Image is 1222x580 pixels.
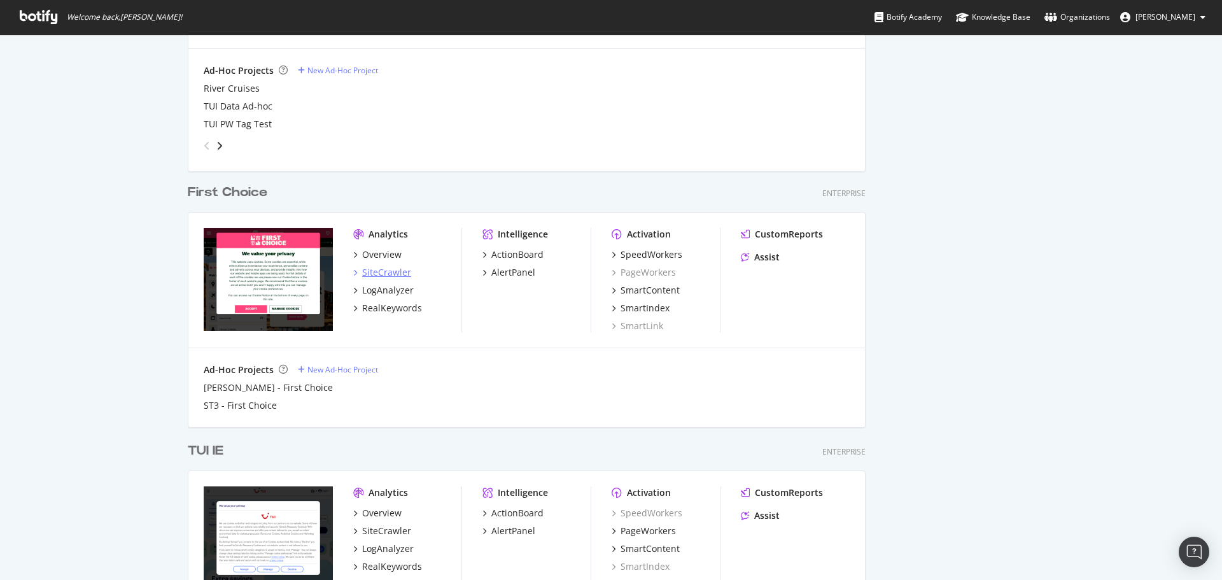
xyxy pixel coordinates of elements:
a: RealKeywords [353,302,422,315]
div: angle-right [215,139,224,152]
div: AlertPanel [491,266,535,279]
div: Enterprise [822,188,866,199]
div: SmartContent [621,284,680,297]
div: AlertPanel [491,525,535,537]
div: LogAnalyzer [362,284,414,297]
a: SpeedWorkers [612,248,682,261]
div: First Choice [188,183,267,202]
a: SiteCrawler [353,266,411,279]
a: SmartLink [612,320,663,332]
a: River Cruises [204,82,260,95]
div: Intelligence [498,486,548,499]
a: TUI PW Tag Test [204,118,272,131]
div: PageWorkers [621,525,676,537]
div: Ad-Hoc Projects [204,364,274,376]
a: LogAnalyzer [353,542,414,555]
div: TUI IE [188,442,223,460]
a: SmartContent [612,284,680,297]
a: SiteCrawler [353,525,411,537]
a: ActionBoard [482,507,544,520]
a: TUI IE [188,442,228,460]
a: ST3 - First Choice [204,399,277,412]
div: ActionBoard [491,507,544,520]
div: ActionBoard [491,248,544,261]
a: RealKeywords [353,560,422,573]
a: LogAnalyzer [353,284,414,297]
div: CustomReports [755,228,823,241]
img: firstchoice.co.uk [204,228,333,331]
div: SmartIndex [621,302,670,315]
div: Intelligence [498,228,548,241]
div: Ad-Hoc Projects [204,64,274,77]
div: Activation [627,228,671,241]
a: TUI Data Ad-hoc [204,100,272,113]
a: Assist [741,509,780,522]
div: Open Intercom Messenger [1179,537,1209,567]
a: CustomReports [741,486,823,499]
div: Activation [627,486,671,499]
div: Enterprise [822,446,866,457]
div: Organizations [1044,11,1110,24]
a: SmartContent [612,542,680,555]
div: Overview [362,507,402,520]
a: Overview [353,507,402,520]
a: New Ad-Hoc Project [298,364,378,375]
a: AlertPanel [482,266,535,279]
a: New Ad-Hoc Project [298,65,378,76]
a: First Choice [188,183,272,202]
a: CustomReports [741,228,823,241]
div: New Ad-Hoc Project [307,65,378,76]
div: angle-left [199,136,215,156]
a: ActionBoard [482,248,544,261]
a: Overview [353,248,402,261]
a: Assist [741,251,780,264]
a: AlertPanel [482,525,535,537]
a: SpeedWorkers [612,507,682,520]
div: Knowledge Base [956,11,1030,24]
div: Botify Academy [874,11,942,24]
div: SmartContent [621,542,680,555]
span: Welcome back, [PERSON_NAME] ! [67,12,182,22]
div: CustomReports [755,486,823,499]
div: Assist [754,251,780,264]
a: PageWorkers [612,525,676,537]
div: Assist [754,509,780,522]
div: Analytics [369,228,408,241]
div: LogAnalyzer [362,542,414,555]
a: PageWorkers [612,266,676,279]
div: RealKeywords [362,560,422,573]
button: [PERSON_NAME] [1110,7,1216,27]
div: SiteCrawler [362,266,411,279]
span: Michael Boulter [1135,11,1195,22]
a: [PERSON_NAME] - First Choice [204,381,333,394]
div: Analytics [369,486,408,499]
a: SmartIndex [612,560,670,573]
div: SiteCrawler [362,525,411,537]
div: RealKeywords [362,302,422,315]
div: New Ad-Hoc Project [307,364,378,375]
div: Overview [362,248,402,261]
div: SpeedWorkers [621,248,682,261]
a: SmartIndex [612,302,670,315]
